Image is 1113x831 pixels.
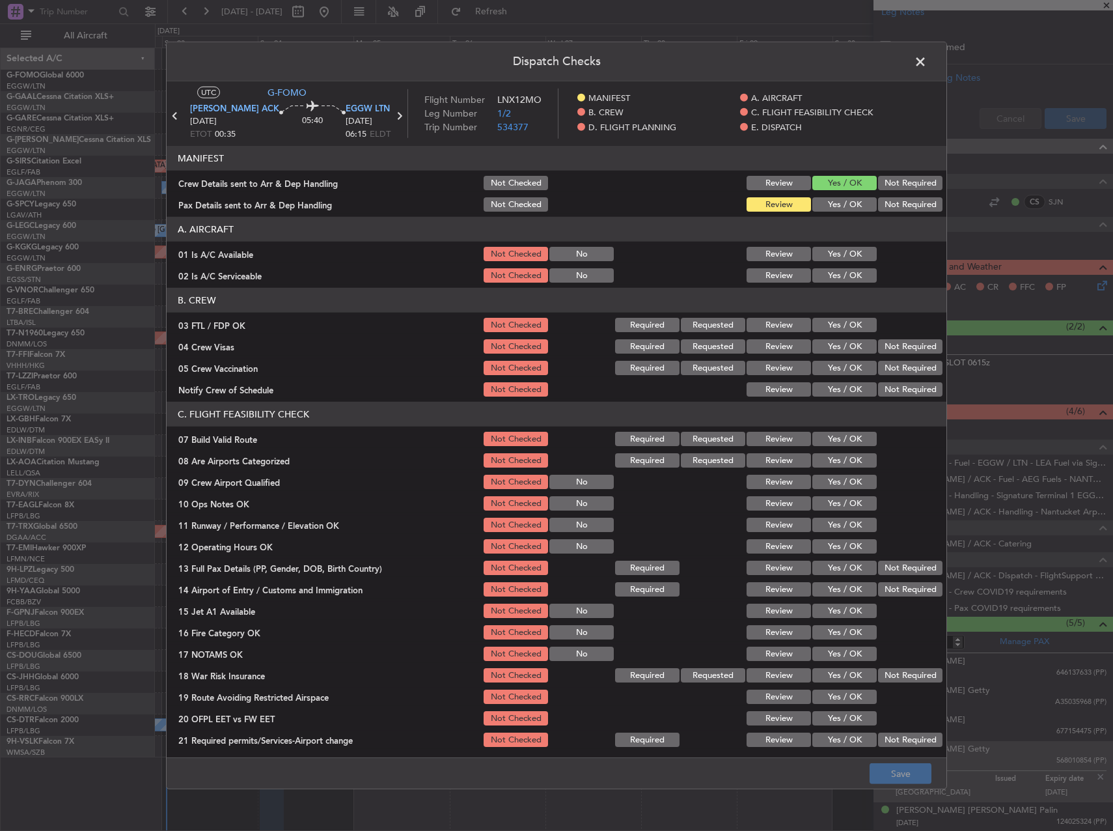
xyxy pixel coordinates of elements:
button: Not Required [878,382,942,397]
button: Yes / OK [812,382,877,397]
button: Yes / OK [812,496,877,511]
button: Yes / OK [812,247,877,261]
button: Not Required [878,582,942,597]
button: Not Required [878,339,942,354]
button: Yes / OK [812,339,877,354]
button: Not Required [878,361,942,375]
button: Not Required [878,561,942,575]
button: Yes / OK [812,432,877,446]
button: Not Required [878,668,942,683]
button: Yes / OK [812,518,877,532]
button: Yes / OK [812,582,877,597]
button: Yes / OK [812,733,877,747]
button: Yes / OK [812,453,877,468]
button: Yes / OK [812,711,877,725]
header: Dispatch Checks [167,42,946,81]
button: Not Required [878,176,942,190]
button: Yes / OK [812,268,877,283]
button: Yes / OK [812,604,877,618]
button: Yes / OK [812,561,877,575]
button: Yes / OK [812,625,877,640]
button: Yes / OK [812,690,877,704]
button: Yes / OK [812,647,877,661]
button: Yes / OK [812,475,877,489]
button: Not Required [878,197,942,212]
button: Not Required [878,733,942,747]
button: Yes / OK [812,318,877,332]
button: Yes / OK [812,176,877,190]
button: Yes / OK [812,668,877,683]
button: Yes / OK [812,361,877,375]
button: Yes / OK [812,197,877,212]
button: Yes / OK [812,539,877,554]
